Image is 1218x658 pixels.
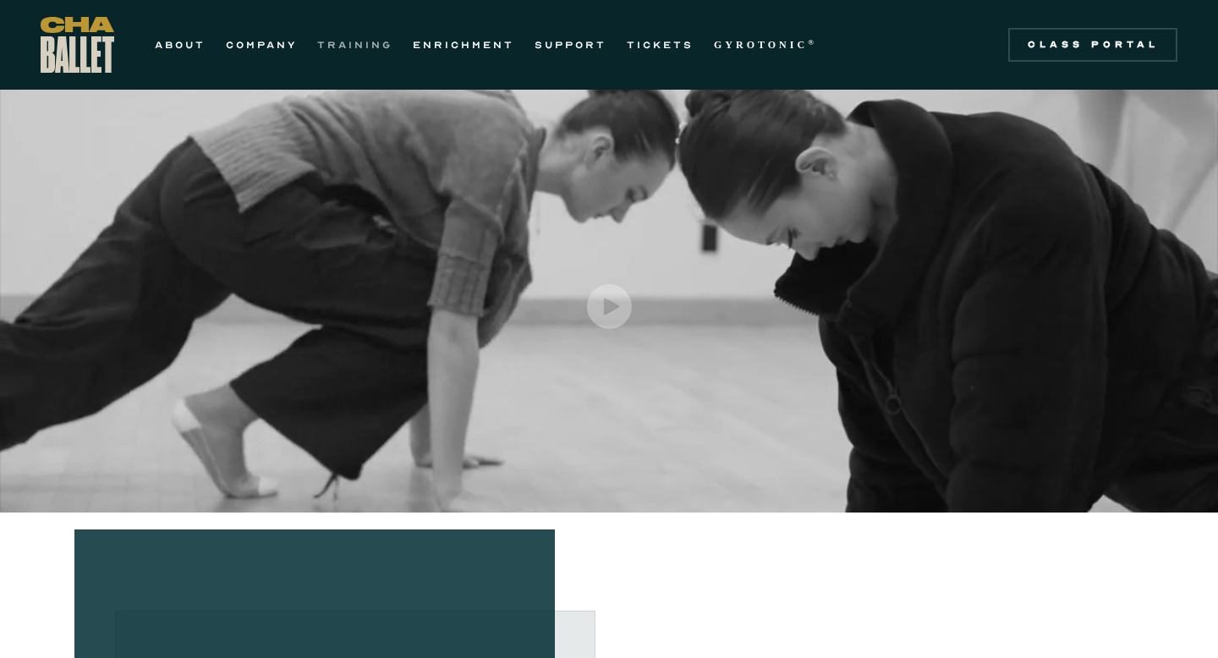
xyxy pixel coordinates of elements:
[714,39,808,51] strong: GYROTONIC
[1008,28,1177,62] a: Class Portal
[226,35,297,55] a: COMPANY
[627,35,694,55] a: TICKETS
[317,35,392,55] a: TRAINING
[41,17,114,73] a: home
[808,38,817,47] sup: ®
[535,35,606,55] a: SUPPORT
[155,35,206,55] a: ABOUT
[714,35,817,55] a: GYROTONIC®
[413,35,514,55] a: ENRICHMENT
[1018,38,1167,52] div: Class Portal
